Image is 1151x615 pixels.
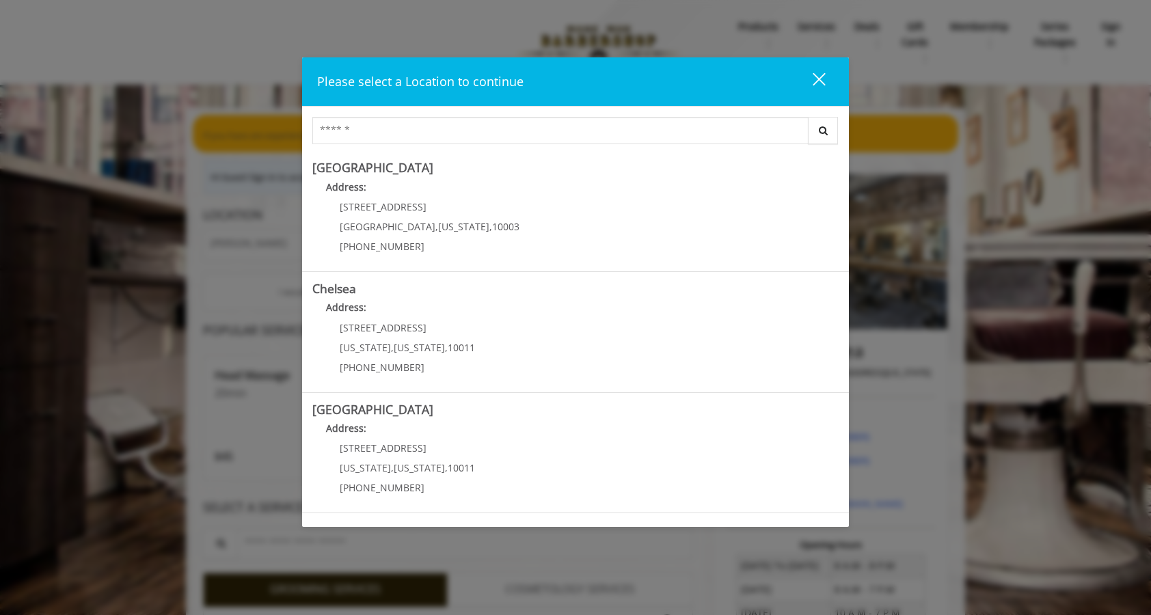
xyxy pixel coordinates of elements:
span: [US_STATE] [394,461,445,474]
span: , [445,341,448,354]
span: Please select a Location to continue [317,73,524,90]
b: Chelsea [312,280,356,297]
button: close dialog [787,68,834,96]
b: Address: [326,301,366,314]
b: Address: [326,422,366,435]
span: 10011 [448,461,475,474]
span: [GEOGRAPHIC_DATA] [340,220,435,233]
span: , [391,341,394,354]
span: [PHONE_NUMBER] [340,361,424,374]
span: [US_STATE] [438,220,489,233]
div: close dialog [797,72,824,92]
i: Search button [815,126,831,135]
b: Address: [326,180,366,193]
span: [PHONE_NUMBER] [340,481,424,494]
span: [US_STATE] [394,341,445,354]
input: Search Center [312,117,809,144]
span: , [445,461,448,474]
span: , [391,461,394,474]
b: [GEOGRAPHIC_DATA] [312,401,433,418]
span: [PHONE_NUMBER] [340,240,424,253]
span: , [489,220,492,233]
span: 10011 [448,341,475,354]
span: , [435,220,438,233]
b: [GEOGRAPHIC_DATA] [312,159,433,176]
span: [STREET_ADDRESS] [340,200,426,213]
span: 10003 [492,220,519,233]
span: [US_STATE] [340,461,391,474]
span: [STREET_ADDRESS] [340,441,426,454]
span: [STREET_ADDRESS] [340,321,426,334]
span: [US_STATE] [340,341,391,354]
div: Center Select [312,117,839,151]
